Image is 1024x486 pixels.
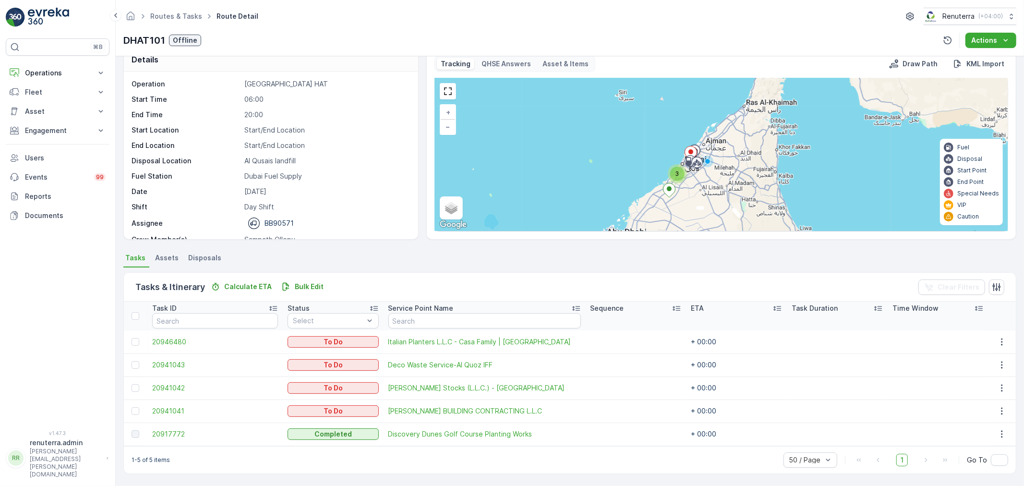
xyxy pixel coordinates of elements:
[388,406,581,416] span: [PERSON_NAME] BUILDING CONTRACTING L.L.C
[132,95,241,104] p: Start Time
[288,405,379,417] button: To Do
[28,8,69,27] img: logo_light-DOdMpM7g.png
[244,187,408,196] p: [DATE]
[388,360,581,370] a: Deco Waste Service-Al Quoz IFF
[30,438,102,448] p: renuterra.admin
[244,156,408,166] p: Al Qusais landfill
[288,304,310,313] p: Status
[215,12,260,21] span: Route Detail
[173,36,197,45] p: Offline
[152,406,277,416] a: 20941041
[314,429,352,439] p: Completed
[288,336,379,348] button: To Do
[388,337,581,347] a: Italian Planters L.L.C - Casa Family | Motor City
[437,219,469,231] img: Google
[686,353,787,377] td: + 00:00
[224,282,272,292] p: Calculate ETA
[441,197,462,219] a: Layers
[966,59,1004,69] p: KML Import
[6,206,109,225] a: Documents
[288,428,379,440] button: Completed
[132,384,139,392] div: Toggle Row Selected
[132,171,241,181] p: Fuel Station
[924,11,939,22] img: Screenshot_2024-07-26_at_13.33.01.png
[957,213,979,220] p: Caution
[482,59,531,69] p: QHSE Answers
[207,281,276,292] button: Calculate ETA
[244,235,408,244] p: Sampath Ollepu
[152,313,277,328] input: Search
[971,36,997,45] p: Actions
[446,122,450,131] span: −
[244,125,408,135] p: Start/End Location
[30,448,102,478] p: [PERSON_NAME][EMAIL_ADDRESS][PERSON_NAME][DOMAIN_NAME]
[155,253,179,263] span: Assets
[132,54,158,65] p: Details
[6,121,109,140] button: Engagement
[8,450,24,466] div: RR
[686,423,787,446] td: + 00:00
[152,360,277,370] span: 20941043
[441,59,470,69] p: Tracking
[324,337,343,347] p: To Do
[892,304,939,313] p: Time Window
[388,313,581,328] input: Search
[6,63,109,83] button: Operations
[324,383,343,393] p: To Do
[957,155,982,163] p: Disposal
[25,211,106,220] p: Documents
[244,141,408,150] p: Start/End Location
[125,253,145,263] span: Tasks
[132,202,241,212] p: Shift
[96,173,104,181] p: 99
[388,337,581,347] span: Italian Planters L.L.C - Casa Family | [GEOGRAPHIC_DATA]
[288,359,379,371] button: To Do
[957,190,999,197] p: Special Needs
[135,280,205,294] p: Tasks & Itinerary
[125,14,136,23] a: Homepage
[437,219,469,231] a: Open this area in Google Maps (opens a new window)
[25,192,106,201] p: Reports
[152,304,177,313] p: Task ID
[6,438,109,478] button: RRrenuterra.admin[PERSON_NAME][EMAIL_ADDRESS][PERSON_NAME][DOMAIN_NAME]
[265,219,294,228] p: BB90571
[446,108,450,116] span: +
[25,153,106,163] p: Users
[6,8,25,27] img: logo
[25,68,90,78] p: Operations
[885,58,941,70] button: Draw Path
[244,110,408,120] p: 20:00
[132,110,241,120] p: End Time
[686,377,787,400] td: + 00:00
[324,360,343,370] p: To Do
[938,282,979,292] p: Clear Filters
[152,383,277,393] span: 20941042
[132,141,241,150] p: End Location
[244,95,408,104] p: 06:00
[543,59,589,69] p: Asset & Items
[590,304,624,313] p: Sequence
[295,282,324,292] p: Bulk Edit
[792,304,838,313] p: Task Duration
[244,171,408,181] p: Dubai Fuel Supply
[152,337,277,347] a: 20946480
[25,107,90,116] p: Asset
[924,8,1016,25] button: Renuterra(+04:00)
[188,253,221,263] span: Disposals
[6,187,109,206] a: Reports
[6,83,109,102] button: Fleet
[388,304,454,313] p: Service Point Name
[132,125,241,135] p: Start Location
[967,455,987,465] span: Go To
[388,383,581,393] span: [PERSON_NAME] Stocks (L.L.C.) - [GEOGRAPHIC_DATA]
[388,429,581,439] a: Discovery Dunes Golf Course Planting Works
[288,382,379,394] button: To Do
[903,59,938,69] p: Draw Path
[691,304,704,313] p: ETA
[132,456,170,464] p: 1-5 of 5 items
[6,148,109,168] a: Users
[668,164,687,183] div: 3
[918,279,985,295] button: Clear Filters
